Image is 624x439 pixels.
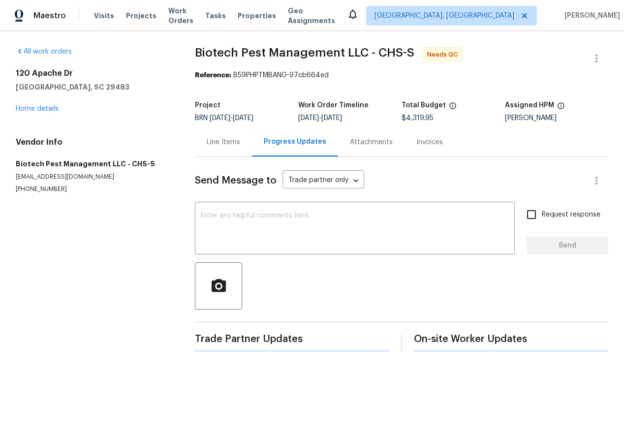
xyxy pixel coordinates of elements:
span: [PERSON_NAME] [561,11,620,21]
span: [DATE] [233,115,253,122]
p: [EMAIL_ADDRESS][DOMAIN_NAME] [16,173,171,181]
span: Send Message to [195,176,277,186]
h2: 120 Apache Dr [16,68,171,78]
span: The hpm assigned to this work order. [557,102,565,115]
span: - [298,115,342,122]
h5: Assigned HPM [505,102,554,109]
div: Line Items [207,137,240,147]
span: [DATE] [210,115,230,122]
div: Trade partner only [282,173,364,189]
span: $4,319.95 [402,115,434,122]
div: B59PHPTMBANG-97cb664ed [195,70,608,80]
span: Projects [126,11,156,21]
span: The total cost of line items that have been proposed by Opendoor. This sum includes line items th... [449,102,457,115]
span: Work Orders [168,6,193,26]
span: [DATE] [321,115,342,122]
span: Maestro [33,11,66,21]
div: Attachments [350,137,393,147]
div: Progress Updates [264,137,326,147]
h5: Project [195,102,220,109]
span: On-site Worker Updates [414,334,608,344]
p: [PHONE_NUMBER] [16,185,171,193]
span: - [210,115,253,122]
h4: Vendor Info [16,137,171,147]
h5: [GEOGRAPHIC_DATA], SC 29483 [16,82,171,92]
span: Request response [542,210,600,220]
a: Home details [16,105,59,112]
b: Reference: [195,72,231,79]
span: Geo Assignments [288,6,335,26]
h5: Biotech Pest Management LLC - CHS-S [16,159,171,169]
span: [GEOGRAPHIC_DATA], [GEOGRAPHIC_DATA] [374,11,514,21]
span: Trade Partner Updates [195,334,389,344]
h5: Work Order Timeline [298,102,369,109]
span: Needs QC [427,50,462,60]
span: Biotech Pest Management LLC - CHS-S [195,47,414,59]
span: Tasks [205,12,226,19]
span: Properties [238,11,276,21]
div: Invoices [416,137,443,147]
span: Visits [94,11,114,21]
span: BRN [195,115,253,122]
a: All work orders [16,48,72,55]
h5: Total Budget [402,102,446,109]
div: [PERSON_NAME] [505,115,608,122]
span: [DATE] [298,115,319,122]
